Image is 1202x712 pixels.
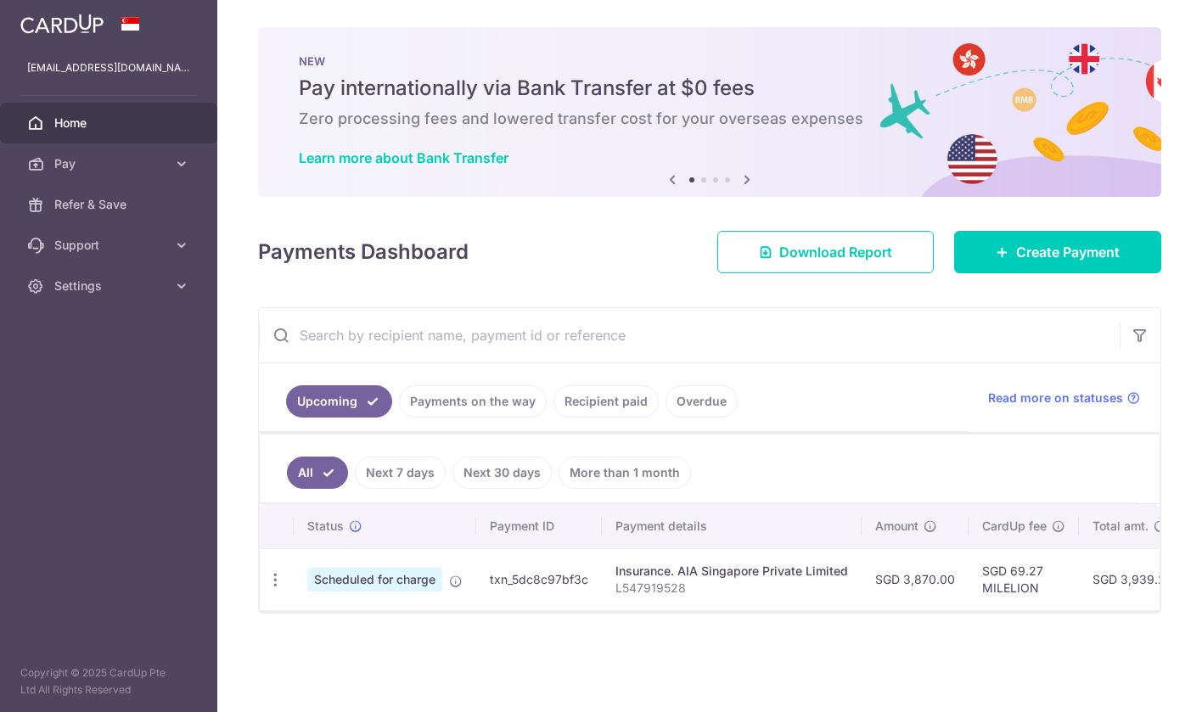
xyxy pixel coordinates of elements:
div: Insurance. AIA Singapore Private Limited [615,563,848,580]
img: CardUp [20,14,104,34]
a: Recipient paid [553,385,659,418]
a: Read more on statuses [988,390,1140,406]
span: Refer & Save [54,196,166,213]
span: Home [54,115,166,132]
a: Next 30 days [452,457,552,489]
span: Support [54,237,166,254]
img: Bank transfer banner [258,27,1161,197]
a: Download Report [717,231,934,273]
a: Create Payment [954,231,1161,273]
span: Read more on statuses [988,390,1123,406]
a: Upcoming [286,385,392,418]
span: Pay [54,155,166,172]
span: Amount [875,518,918,535]
th: Payment details [602,504,862,548]
a: Next 7 days [355,457,446,489]
td: txn_5dc8c97bf3c [476,548,602,610]
span: Settings [54,278,166,294]
p: L547919528 [615,580,848,597]
span: Create Payment [1016,242,1120,262]
a: Learn more about Bank Transfer [299,149,508,166]
h6: Zero processing fees and lowered transfer cost for your overseas expenses [299,109,1121,129]
input: Search by recipient name, payment id or reference [259,308,1120,362]
p: NEW [299,54,1121,68]
span: Status [307,518,344,535]
a: Overdue [666,385,738,418]
h4: Payments Dashboard [258,237,469,267]
a: Payments on the way [399,385,547,418]
span: CardUp fee [982,518,1047,535]
span: Download Report [779,242,892,262]
a: All [287,457,348,489]
td: SGD 69.27 MILELION [969,548,1079,610]
a: More than 1 month [559,457,691,489]
td: SGD 3,870.00 [862,548,969,610]
span: Total amt. [1092,518,1149,535]
th: Payment ID [476,504,602,548]
td: SGD 3,939.27 [1079,548,1186,610]
p: [EMAIL_ADDRESS][DOMAIN_NAME] [27,59,190,76]
h5: Pay internationally via Bank Transfer at $0 fees [299,75,1121,102]
span: Scheduled for charge [307,568,442,591]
